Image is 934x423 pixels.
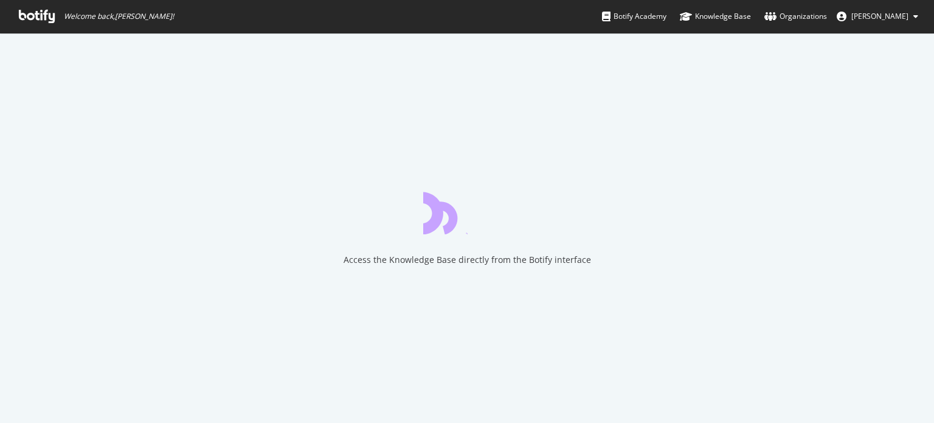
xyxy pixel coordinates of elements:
div: Botify Academy [602,10,666,23]
button: [PERSON_NAME] [827,7,928,26]
div: Knowledge Base [680,10,751,23]
div: Access the Knowledge Base directly from the Botify interface [344,254,591,266]
span: frederic Devigne [851,11,908,21]
div: animation [423,191,511,234]
span: Welcome back, [PERSON_NAME] ! [64,12,174,21]
div: Organizations [764,10,827,23]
